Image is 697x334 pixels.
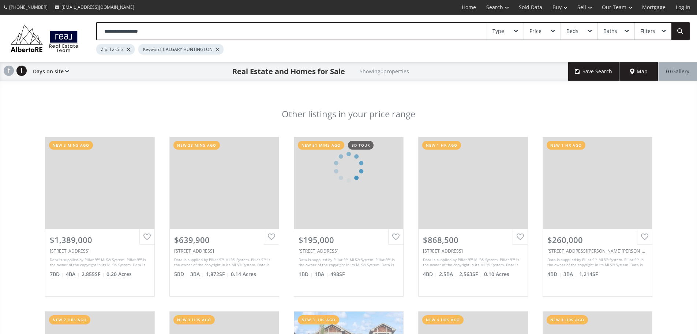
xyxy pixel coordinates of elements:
[666,68,689,75] span: Gallery
[29,62,69,81] div: Days on site
[492,29,504,34] div: Type
[360,69,409,74] h2: Showing 0 properties
[9,4,48,10] span: [PHONE_NUMBER]
[658,62,697,81] div: Gallery
[232,66,345,77] h1: Real Estate and Homes for Sale
[51,0,138,14] a: [EMAIL_ADDRESS][DOMAIN_NAME]
[640,29,655,34] div: Filters
[568,62,619,81] button: Save Search
[138,44,224,55] div: Keyword: CALGARY HUNTINGTON
[529,29,542,34] div: Price
[566,29,578,34] div: Beds
[603,29,617,34] div: Baths
[7,23,82,54] img: Logo
[619,62,658,81] div: Map
[61,4,134,10] span: [EMAIL_ADDRESS][DOMAIN_NAME]
[96,44,135,55] div: Zip: T2k5r3
[630,68,648,75] span: Map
